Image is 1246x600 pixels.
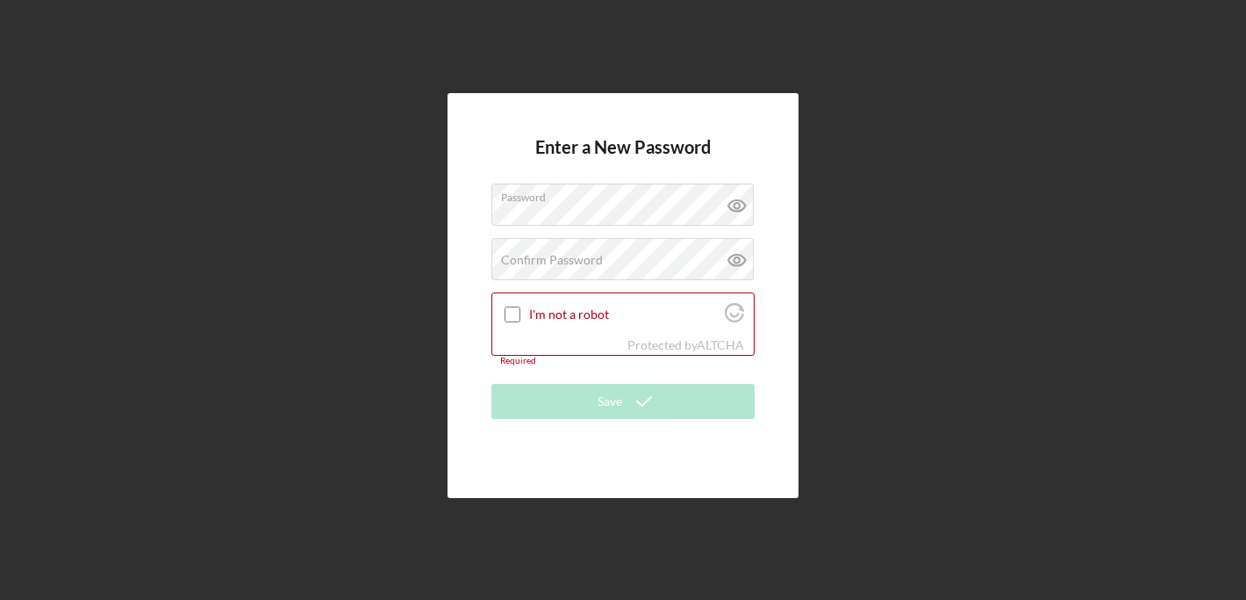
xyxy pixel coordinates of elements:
[627,338,744,352] div: Protected by
[501,253,603,267] label: Confirm Password
[697,337,744,352] a: Visit Altcha.org
[725,310,744,325] a: Visit Altcha.org
[529,307,720,322] label: I'm not a robot
[501,184,754,204] label: Password
[491,356,755,366] div: Required
[491,384,755,419] button: Save
[535,137,711,184] h4: Enter a New Password
[598,384,622,419] div: Save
